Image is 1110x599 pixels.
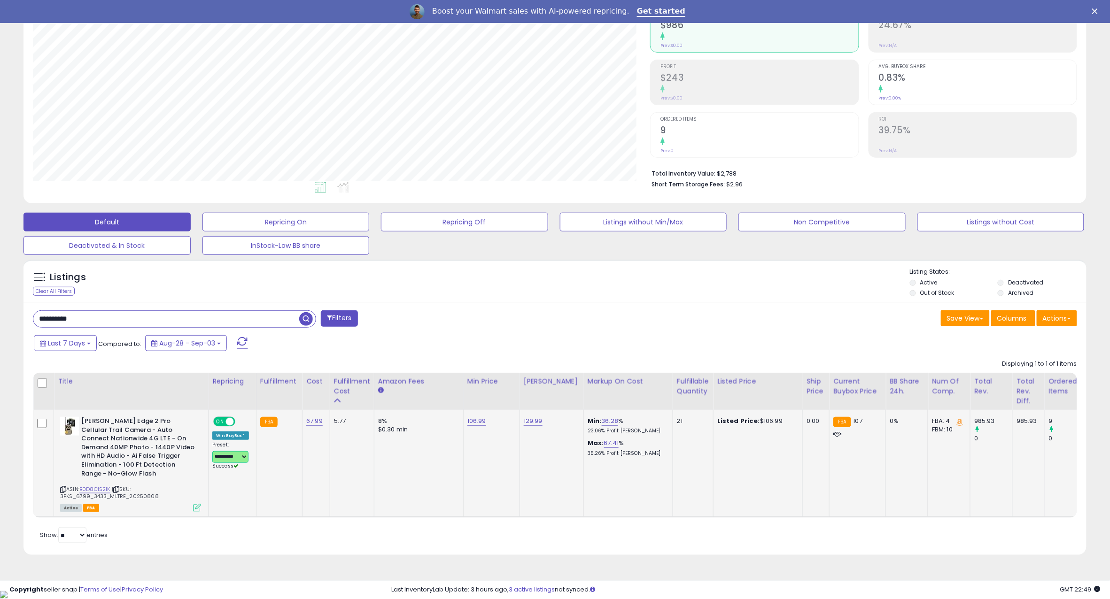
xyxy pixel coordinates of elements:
button: Non Competitive [738,213,906,231]
small: Prev: 0.00% [879,95,901,101]
div: BB Share 24h. [890,376,924,396]
div: Fulfillment [260,376,298,386]
div: 0% [890,417,921,425]
span: OFF [234,418,249,426]
div: Fulfillable Quantity [677,376,709,396]
button: Repricing Off [381,213,548,231]
b: Listed Price: [717,416,760,425]
span: 107 [854,416,862,425]
h5: Listings [50,271,86,284]
div: Preset: [212,442,249,469]
div: Repricing [212,376,252,386]
span: $2.96 [726,180,743,189]
p: Listing States: [910,268,1087,276]
a: Privacy Policy [122,585,163,594]
div: 0 [974,434,1012,443]
div: Total Rev. Diff. [1017,376,1040,406]
div: 985.93 [974,417,1012,425]
div: Boost your Walmart sales with AI-powered repricing. [432,7,629,16]
span: Aug-28 - Sep-03 [159,338,215,348]
button: Aug-28 - Sep-03 [145,335,227,351]
div: Win BuyBox * [212,431,249,440]
small: Prev: $0.00 [660,43,683,48]
span: Ordered Items [660,117,858,122]
button: Listings without Cost [917,213,1085,231]
div: Markup on Cost [588,376,669,386]
div: 0 [1048,434,1087,443]
span: All listings currently available for purchase on Amazon [60,504,82,512]
small: FBA [260,417,278,427]
span: ON [214,418,226,426]
span: Compared to: [98,339,141,348]
div: $106.99 [717,417,795,425]
button: Repricing On [202,213,370,231]
div: 5.77 [334,417,367,425]
th: The percentage added to the cost of goods (COGS) that forms the calculator for Min & Max prices. [583,373,673,410]
div: Min Price [467,376,516,386]
b: Min: [588,416,602,425]
button: Deactivated & In Stock [23,236,191,255]
div: 8% [378,417,456,425]
p: 23.06% Profit [PERSON_NAME] [588,428,666,434]
div: Num of Comp. [932,376,966,396]
div: Ship Price [807,376,825,396]
button: Last 7 Days [34,335,97,351]
div: 0.00 [807,417,822,425]
button: Filters [321,310,357,327]
div: Cost [306,376,326,386]
div: [PERSON_NAME] [524,376,580,386]
h2: 24.67% [879,20,1077,32]
a: 36.28 [602,416,619,426]
button: InStock-Low BB share [202,236,370,255]
a: Get started [637,7,685,17]
span: Profit [660,64,858,69]
button: Columns [991,310,1035,326]
span: Show: entries [40,530,108,539]
img: 41-FX49sIFL._SL40_.jpg [60,417,79,436]
div: 9 [1048,417,1087,425]
b: Short Term Storage Fees: [652,180,725,188]
button: Save View [941,310,990,326]
small: Prev: 0 [660,148,674,154]
h2: $243 [660,72,858,85]
small: Prev: N/A [879,43,897,48]
div: Current Buybox Price [833,376,882,396]
button: Default [23,213,191,231]
div: $0.30 min [378,425,456,434]
b: Max: [588,438,604,447]
span: 2025-09-11 22:49 GMT [1060,585,1101,594]
div: Title [58,376,204,386]
div: Listed Price [717,376,799,386]
div: % [588,417,666,434]
div: % [588,439,666,456]
p: 35.26% Profit [PERSON_NAME] [588,450,666,457]
h2: 39.75% [879,125,1077,138]
strong: Copyright [9,585,44,594]
small: Prev: N/A [879,148,897,154]
a: 3 active listings [509,585,555,594]
button: Listings without Min/Max [560,213,727,231]
div: 21 [677,417,706,425]
label: Deactivated [1008,278,1043,286]
div: Amazon Fees [378,376,459,386]
div: FBA: 4 [932,417,963,425]
div: Total Rev. [974,376,1009,396]
div: 985.93 [1017,417,1037,425]
li: $2,788 [652,167,1070,178]
b: [PERSON_NAME] Edge 2 Pro Cellular Trail Camera - Auto Connect Nationwide 4G LTE - On Demand 40MP ... [81,417,195,480]
small: Prev: $0.00 [660,95,683,101]
a: 67.99 [306,416,323,426]
span: Last 7 Days [48,338,85,348]
a: B0D8C1S21K [79,485,110,493]
img: Profile image for Adrian [410,4,425,19]
div: FBM: 10 [932,425,963,434]
span: | SKU: 3PKS_6799_3433_MLTRE_20250808 [60,485,159,499]
span: FBA [83,504,99,512]
label: Active [920,278,938,286]
h2: 0.83% [879,72,1077,85]
h2: 9 [660,125,858,138]
div: Close [1092,8,1102,14]
div: seller snap | | [9,585,163,594]
div: Last InventoryLab Update: 3 hours ago, not synced. [391,585,1101,594]
label: Archived [1008,289,1033,297]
